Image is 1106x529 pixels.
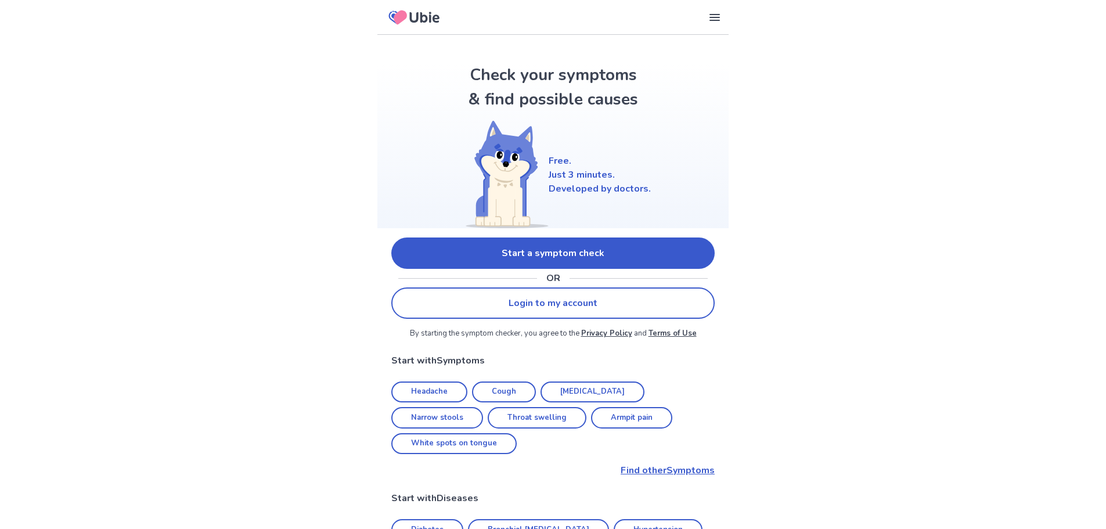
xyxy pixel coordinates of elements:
[466,63,640,111] h1: Check your symptoms & find possible causes
[391,463,715,477] p: Find other Symptoms
[456,121,549,228] img: Shiba (Welcome)
[649,328,697,339] a: Terms of Use
[472,382,536,403] a: Cough
[391,354,715,368] p: Start with Symptoms
[391,407,483,429] a: Narrow stools
[581,328,632,339] a: Privacy Policy
[541,382,644,403] a: [MEDICAL_DATA]
[391,328,715,340] p: By starting the symptom checker, you agree to the and
[546,271,560,285] p: OR
[549,154,651,168] p: Free.
[391,382,467,403] a: Headache
[488,407,586,429] a: Throat swelling
[549,182,651,196] p: Developed by doctors.
[591,407,672,429] a: Armpit pain
[391,287,715,319] a: Login to my account
[391,463,715,477] a: Find otherSymptoms
[549,168,651,182] p: Just 3 minutes.
[391,433,517,455] a: White spots on tongue
[391,237,715,269] a: Start a symptom check
[391,491,715,505] p: Start with Diseases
